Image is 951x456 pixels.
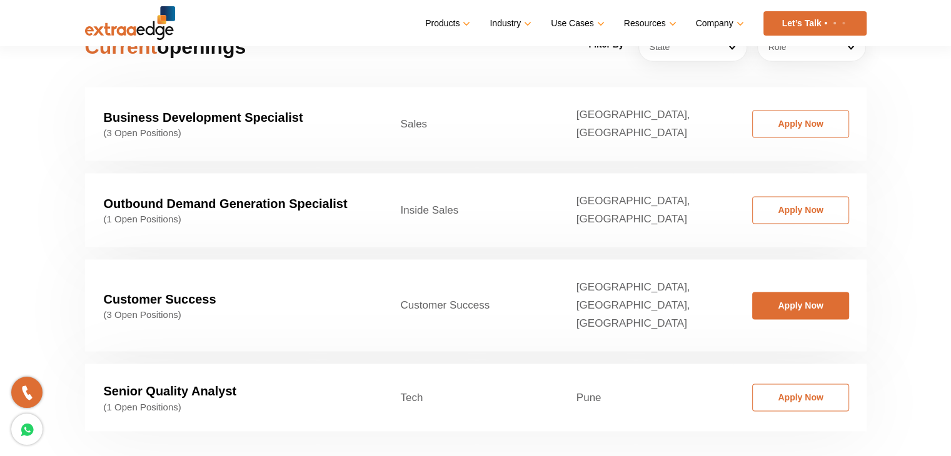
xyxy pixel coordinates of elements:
span: (1 Open Positions) [104,214,363,225]
td: Tech [382,364,558,431]
a: Apply Now [752,292,849,319]
td: Pune [558,364,733,431]
td: Sales [382,87,558,161]
td: Inside Sales [382,173,558,247]
span: (3 Open Positions) [104,309,363,320]
strong: Senior Quality Analyst [104,384,237,398]
strong: Outbound Demand Generation Specialist [104,197,348,211]
a: Role [757,32,866,61]
td: [GEOGRAPHIC_DATA], [GEOGRAPHIC_DATA] [558,87,733,161]
strong: Customer Success [104,292,216,306]
a: Company [696,14,742,32]
td: [GEOGRAPHIC_DATA], [GEOGRAPHIC_DATA] [558,173,733,247]
a: Industry [490,14,529,32]
a: Products [425,14,468,32]
a: Apply Now [752,196,849,224]
td: Customer Success [382,259,558,351]
a: Apply Now [752,110,849,137]
strong: Business Development Specialist [104,111,303,124]
a: Let’s Talk [763,11,867,36]
a: Resources [624,14,674,32]
span: Current [85,36,158,58]
td: [GEOGRAPHIC_DATA], [GEOGRAPHIC_DATA], [GEOGRAPHIC_DATA] [558,259,733,351]
a: Use Cases [551,14,601,32]
span: (3 Open Positions) [104,127,363,139]
span: (1 Open Positions) [104,401,363,412]
a: State [638,32,747,61]
h2: openings [85,32,333,62]
a: Apply Now [752,384,849,411]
